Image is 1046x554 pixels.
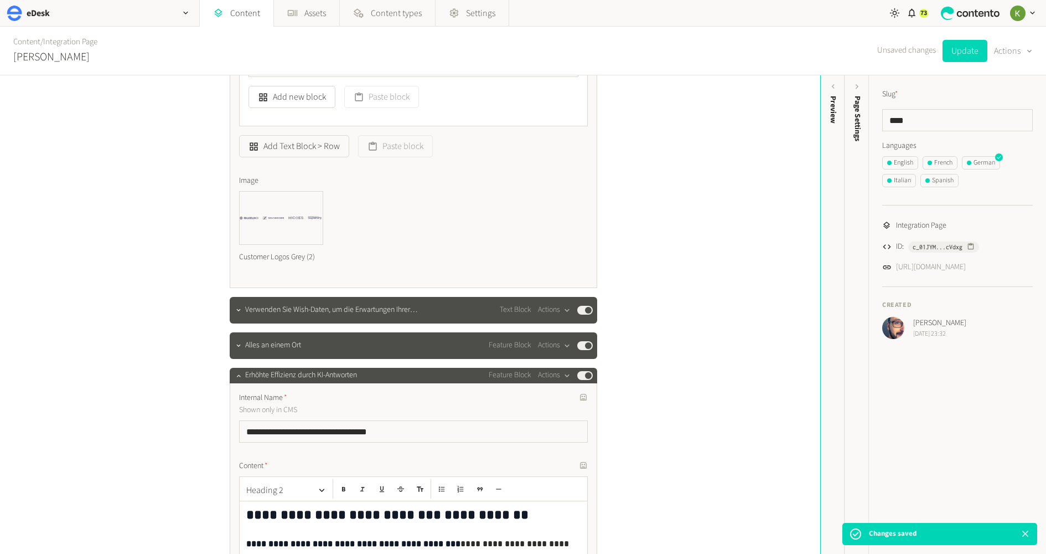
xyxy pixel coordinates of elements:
img: Customer Logos Grey (2) [240,192,323,244]
p: Shown only in CMS [239,404,491,416]
div: Customer Logos Grey (2) [239,245,323,270]
button: Add Text Block > Row [239,135,349,157]
span: 73 [920,8,927,18]
span: [DATE] 23:32 [913,329,966,339]
div: French [928,158,952,168]
button: Actions [994,40,1033,62]
div: Preview [827,96,839,124]
img: eDesk [7,6,22,21]
button: Actions [538,304,571,317]
button: Paste block [358,135,433,157]
button: Italian [882,174,916,187]
button: Add new block [248,86,335,108]
img: Josh Angell [882,317,904,339]
span: Page Settings [852,96,863,141]
span: Alles an einem Ort [245,340,301,351]
button: Actions [538,339,571,352]
span: Image [239,175,258,187]
span: / [40,36,43,48]
label: Languages [882,140,1033,152]
h2: [PERSON_NAME] [13,49,90,65]
button: Spanish [920,174,959,187]
div: German [967,158,995,168]
button: Heading 2 [242,479,330,501]
h2: eDesk [27,7,50,20]
span: Text Block [500,304,531,316]
span: Erhöhte Effizienz durch KI-Antworten [245,370,357,381]
a: Content [13,36,40,48]
span: ID: [896,241,904,253]
span: Unsaved changes [877,44,936,57]
span: Settings [466,7,495,20]
div: English [887,158,913,168]
button: German [962,156,1000,170]
button: Paste block [344,86,419,108]
span: c_01JYM...cVdxg [913,242,962,252]
button: English [882,156,918,170]
img: Keelin Terry [1010,6,1026,21]
div: Spanish [925,176,954,186]
span: Feature Block [489,370,531,381]
label: Slug [882,89,898,100]
h4: Created [882,300,1033,310]
span: Content types [371,7,422,20]
span: Content [239,460,268,472]
span: Internal Name [239,392,287,404]
span: Integration Page [896,220,946,232]
button: Actions [538,369,571,382]
span: Feature Block [489,340,531,351]
a: [URL][DOMAIN_NAME] [896,261,966,273]
a: Integration Page [43,36,97,48]
div: Italian [887,176,911,186]
p: Changes saved [869,529,916,540]
button: c_01JYM...cVdxg [908,242,979,253]
span: [PERSON_NAME] [913,317,966,329]
span: Verwenden Sie Wish-Daten, um die Erwartungen Ihrer Kunden zu übertreffen [245,304,419,316]
button: Update [943,40,987,62]
button: French [923,156,957,170]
